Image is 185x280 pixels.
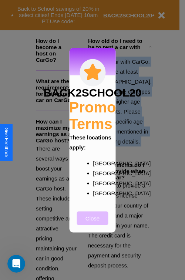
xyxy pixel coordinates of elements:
[43,86,141,99] h3: BACK2SCHOOL20
[69,99,116,132] h2: Promo Terms
[4,128,9,158] div: Give Feedback
[93,168,107,178] p: [GEOGRAPHIC_DATA]
[93,158,107,168] p: [GEOGRAPHIC_DATA]
[93,178,107,188] p: [GEOGRAPHIC_DATA]
[70,134,111,150] b: These locations apply:
[93,188,107,198] p: [GEOGRAPHIC_DATA]
[7,255,25,273] iframe: Intercom live chat
[77,211,108,225] button: Close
